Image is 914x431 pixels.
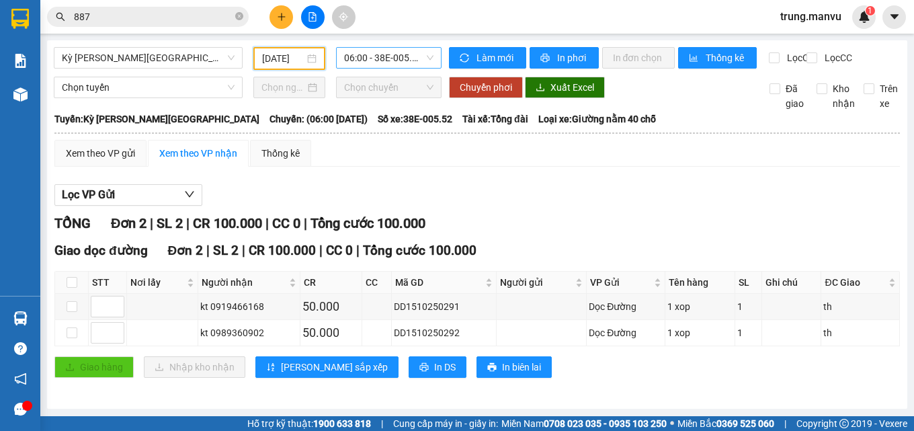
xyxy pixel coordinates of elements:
span: 06:00 - 38E-005.52 [344,48,433,68]
span: | [319,243,323,258]
span: Loại xe: Giường nằm 40 chỗ [538,112,656,126]
span: plus [277,12,286,22]
div: Xem theo VP gửi [66,146,135,161]
span: ĐC Giao [825,275,885,290]
div: 1 xop [667,325,733,340]
span: Miền Bắc [677,416,774,431]
th: SL [735,272,762,294]
input: Tìm tên, số ĐT hoặc mã đơn [74,9,233,24]
strong: 0369 525 060 [716,418,774,429]
span: Người nhận [202,275,286,290]
td: Dọc Đường [587,294,665,320]
span: close-circle [235,12,243,20]
span: trung.manvu [770,8,852,25]
span: Hỗ trợ kỹ thuật: [247,416,371,431]
th: Tên hàng [665,272,735,294]
span: VP Gửi [590,275,651,290]
button: downloadXuất Excel [525,77,605,98]
button: plus [269,5,293,29]
td: DD1510250291 [392,294,497,320]
span: | [186,215,190,231]
button: downloadNhập kho nhận [144,356,245,378]
span: Xuất Excel [550,80,594,95]
span: CR 100.000 [193,215,262,231]
span: Mã GD [395,275,483,290]
span: question-circle [14,342,27,355]
span: sort-ascending [266,362,276,373]
span: TỔNG [54,215,91,231]
span: Tài xế: Tổng đài [462,112,528,126]
span: Đơn 2 [111,215,147,231]
span: file-add [308,12,317,22]
span: search [56,12,65,22]
strong: 1900 633 818 [313,418,371,429]
span: | [304,215,307,231]
span: Đơn 2 [168,243,204,258]
td: DD1510250292 [392,320,497,346]
button: printerIn DS [409,356,466,378]
span: sync [460,53,471,64]
button: uploadGiao hàng [54,356,134,378]
div: kt 0919466168 [200,299,298,314]
img: solution-icon [13,54,28,68]
span: Tổng cước 100.000 [363,243,476,258]
div: 50.000 [302,323,360,342]
span: copyright [839,419,849,428]
button: file-add [301,5,325,29]
span: Kho nhận [827,81,860,111]
span: close-circle [235,11,243,24]
button: caret-down [882,5,906,29]
span: Chuyến: (06:00 [DATE]) [269,112,368,126]
span: Nơi lấy [130,275,184,290]
th: CC [362,272,391,294]
span: | [265,215,269,231]
strong: 0708 023 035 - 0935 103 250 [544,418,667,429]
div: Xem theo VP nhận [159,146,237,161]
span: caret-down [888,11,901,23]
button: In đơn chọn [602,47,675,69]
div: th [823,299,897,314]
span: Chọn tuyến [62,77,235,97]
span: Chọn chuyến [344,77,433,97]
span: | [381,416,383,431]
button: syncLàm mới [449,47,526,69]
span: Miền Nam [501,416,667,431]
span: Số xe: 38E-005.52 [378,112,452,126]
span: printer [419,362,429,373]
span: message [14,403,27,416]
div: 1 xop [667,299,733,314]
span: Kỳ Anh - Hà Nội [62,48,235,68]
img: logo-vxr [11,9,29,29]
span: | [784,416,786,431]
div: Dọc Đường [589,325,662,340]
span: CR 100.000 [249,243,316,258]
div: Thống kê [261,146,300,161]
span: 1 [868,6,872,15]
sup: 1 [866,6,875,15]
input: Chọn ngày [261,80,306,95]
b: Tuyến: Kỳ [PERSON_NAME][GEOGRAPHIC_DATA] [54,114,259,124]
span: Đã giao [780,81,809,111]
button: bar-chartThống kê [678,47,757,69]
span: down [184,189,195,200]
span: [PERSON_NAME] sắp xếp [281,360,388,375]
span: aim [339,12,348,22]
button: printerIn phơi [530,47,599,69]
span: notification [14,373,27,385]
span: | [150,215,153,231]
img: icon-new-feature [858,11,870,23]
th: Ghi chú [762,272,821,294]
span: download [536,83,545,93]
span: | [206,243,210,258]
span: Làm mới [476,50,515,65]
span: | [242,243,245,258]
span: Tổng cước 100.000 [310,215,425,231]
span: CC 0 [326,243,353,258]
span: Người gửi [500,275,573,290]
button: sort-ascending[PERSON_NAME] sắp xếp [255,356,399,378]
th: CR [300,272,362,294]
th: STT [89,272,127,294]
span: ⚪️ [670,421,674,426]
div: 50.000 [302,297,360,316]
div: th [823,325,897,340]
